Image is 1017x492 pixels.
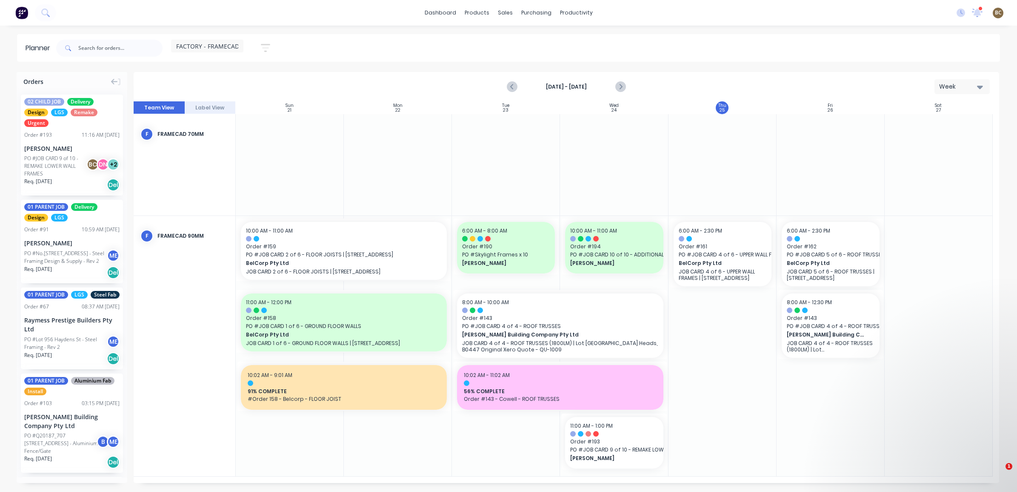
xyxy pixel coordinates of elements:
[787,340,874,353] p: JOB CARD 4 of 4 - ROOF TRUSSES (1800LM) | Lot [GEOGRAPHIC_DATA] Heads, B0447 Original Xero Quote ...
[246,314,442,322] span: Order # 158
[787,243,874,250] span: Order # 162
[718,103,726,108] div: Thu
[24,203,68,211] span: 01 PARENT JOB
[720,108,725,112] div: 25
[570,243,658,250] span: Order # 194
[611,108,617,112] div: 24
[86,158,99,171] div: BC
[462,322,658,330] span: PO # JOB CARD 4 of 4 - ROOF TRUSSES
[420,6,460,19] a: dashboard
[71,377,114,385] span: Aluminium Fab
[246,322,442,330] span: PO # JOB CARD 1 of 6 - GROUND FLOOR WALLS
[24,377,68,385] span: 01 PARENT JOB
[67,98,94,106] span: Delivery
[462,251,550,259] span: PO # Skylight Frames x 10
[246,331,422,339] span: BelCorp Pty Ltd
[524,83,609,91] strong: [DATE] - [DATE]
[464,395,656,403] span: Order #143 - Cowell - ROOF TRUSSES
[570,259,649,267] span: [PERSON_NAME]
[787,268,874,281] p: JOB CARD 5 of 6 - ROOF TRUSSES | [STREET_ADDRESS]
[24,250,109,265] div: PO #No.[STREET_ADDRESS] - Steel Framing Design & Supply - Rev 2
[462,243,550,250] span: Order # 190
[24,239,120,247] div: [PERSON_NAME]
[24,131,52,139] div: Order # 193
[24,265,52,273] span: Req. [DATE]
[24,316,120,334] div: Raymess Prestige Builders Pty Ltd
[570,446,658,454] span: PO # JOB CARD 9 of 10 - REMAKE LOWER WALL FRAMES
[24,336,109,351] div: PO #Lot 956 Haydens St - Steel Framing - Rev 2
[24,291,68,299] span: 01 PARENT JOB
[787,322,874,330] span: PO # JOB CARD 4 of 4 - ROOF TRUSSES
[140,230,153,242] div: F
[462,299,509,306] span: 8:00 AM - 10:00 AM
[462,314,658,322] span: Order # 143
[1006,463,1012,470] span: 1
[134,101,185,114] button: Team View
[24,351,52,359] span: Req. [DATE]
[464,371,510,379] span: 10:02 AM - 11:02 AM
[176,42,257,51] span: FACTORY - FRAMECAD ONLY
[679,243,766,250] span: Order # 161
[679,251,766,259] span: PO # JOB CARD 4 of 6 - UPPER WALL FRAMES | [STREET_ADDRESS]
[24,432,99,455] div: PO #Q20187_707 [STREET_ADDRESS] - Aluminium Fence/Gate
[787,331,866,339] span: [PERSON_NAME] Building Company Pty Ltd
[570,227,617,234] span: 10:00 AM - 11:00 AM
[464,388,656,395] span: 56% COMPLETE
[393,103,403,108] div: Mon
[248,395,440,403] span: #Order 158 - Belcorp - FLOOR JOIST
[107,435,120,448] div: ME
[935,103,942,108] div: Sat
[246,251,442,259] span: PO # JOB CARD 2 of 6 - FLOOR JOISTS | [STREET_ADDRESS]
[246,259,422,267] span: BelCorp Pty Ltd
[78,40,163,57] input: Search for orders...
[24,412,120,430] div: [PERSON_NAME] Building Company Pty Ltd
[288,108,291,112] div: 21
[286,103,294,108] div: Sun
[24,303,49,311] div: Order # 67
[828,103,833,108] div: Fri
[140,128,153,141] div: F
[787,299,832,306] span: 8:00 AM - 12:30 PM
[395,108,400,112] div: 22
[24,109,48,116] span: Design
[679,227,722,234] span: 6:00 AM - 2:30 PM
[24,155,89,178] div: PO #JOB CARD 9 of 10 - REMAKE LOWER WALL FRAMES
[246,340,442,346] p: JOB CARD 1 of 6 - GROUND FLOOR WALLS | [STREET_ADDRESS]
[787,227,830,234] span: 6:00 AM - 2:30 PM
[26,43,54,53] div: Planner
[248,388,440,395] span: 91% COMPLETE
[988,463,1008,483] iframe: Intercom live chat
[107,158,120,171] div: + 2
[97,158,109,171] div: DN
[82,131,120,139] div: 11:16 AM [DATE]
[91,291,120,299] span: Steel Fab
[246,227,293,234] span: 10:00 AM - 11:00 AM
[679,268,766,281] p: JOB CARD 4 of 6 - UPPER WALL FRAMES | [STREET_ADDRESS]
[24,178,52,185] span: Req. [DATE]
[97,435,109,448] div: B
[24,214,48,222] span: Design
[82,303,120,311] div: 08:37 AM [DATE]
[24,455,52,463] span: Req. [DATE]
[71,109,97,116] span: Remake
[107,335,120,348] div: ME
[570,438,658,446] span: Order # 193
[828,108,833,112] div: 26
[246,268,442,275] p: JOB CARD 2 of 6 - FLOOR JOISTS | [STREET_ADDRESS]
[24,226,49,233] div: Order # 91
[24,144,120,153] div: [PERSON_NAME]
[248,371,292,379] span: 10:02 AM - 9:01 AM
[51,214,68,222] span: LGS
[570,455,649,462] span: [PERSON_NAME]
[246,299,291,306] span: 11:00 AM - 12:00 PM
[107,178,120,191] div: Del
[679,259,758,267] span: BelCorp Pty Ltd
[462,259,541,267] span: [PERSON_NAME]
[24,388,46,395] span: Install
[609,103,619,108] div: Wed
[787,259,866,267] span: BelCorp Pty Ltd
[185,101,236,114] button: Label View
[570,251,658,259] span: PO # JOB CARD 10 of 10 - ADDITIONAL TRUSSES
[936,108,941,112] div: 27
[502,103,509,108] div: Tue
